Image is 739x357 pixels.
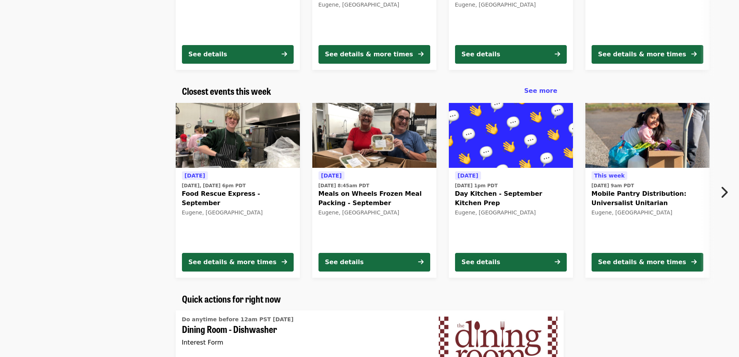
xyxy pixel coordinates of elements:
[182,85,271,97] a: Closest events this week
[592,189,703,208] span: Mobile Pantry Distribution: Universalist Unitarian
[182,209,294,216] div: Eugene, [GEOGRAPHIC_DATA]
[524,87,557,94] span: See more
[418,258,424,266] i: arrow-right icon
[691,51,697,58] i: arrow-right icon
[312,103,436,168] img: Meals on Wheels Frozen Meal Packing - September organized by FOOD For Lane County
[418,51,424,58] i: arrow-right icon
[182,324,426,335] span: Dining Room - Dishwasher
[691,258,697,266] i: arrow-right icon
[282,258,287,266] i: arrow-right icon
[282,51,287,58] i: arrow-right icon
[592,253,703,272] button: See details & more times
[524,86,557,96] a: See more
[312,103,436,278] a: See details for "Meals on Wheels Frozen Meal Packing - September"
[555,258,560,266] i: arrow-right icon
[585,103,710,168] img: Mobile Pantry Distribution: Universalist Unitarian organized by FOOD For Lane County
[455,2,567,8] div: Eugene, [GEOGRAPHIC_DATA]
[318,189,430,208] span: Meals on Wheels Frozen Meal Packing - September
[182,189,294,208] span: Food Rescue Express - September
[720,185,728,200] i: chevron-right icon
[592,209,703,216] div: Eugene, [GEOGRAPHIC_DATA]
[182,84,271,98] span: Closest events this week
[176,85,564,97] div: Closest events this week
[455,182,498,189] time: [DATE] 1pm PDT
[462,258,500,267] div: See details
[598,258,686,267] div: See details & more times
[455,45,567,64] button: See details
[321,172,342,179] span: [DATE]
[182,339,223,346] span: Interest Form
[585,103,710,278] a: See details for "Mobile Pantry Distribution: Universalist Unitarian"
[182,253,294,272] button: See details & more times
[185,172,205,179] span: [DATE]
[598,50,686,59] div: See details & more times
[182,292,281,305] span: Quick actions for right now
[318,45,430,64] button: See details & more times
[449,103,573,278] a: See details for "Day Kitchen - September Kitchen Prep"
[455,189,567,208] span: Day Kitchen - September Kitchen Prep
[325,258,364,267] div: See details
[592,182,634,189] time: [DATE] 9am PDT
[182,45,294,64] button: See details
[182,182,246,189] time: [DATE], [DATE] 6pm PDT
[555,51,560,58] i: arrow-right icon
[325,50,413,59] div: See details & more times
[318,2,430,8] div: Eugene, [GEOGRAPHIC_DATA]
[455,209,567,216] div: Eugene, [GEOGRAPHIC_DATA]
[318,253,430,272] button: See details
[182,316,294,322] span: Do anytime before 12am PST [DATE]
[594,172,625,179] span: This week
[176,103,300,278] a: See details for "Food Rescue Express - September"
[458,172,478,179] span: [DATE]
[318,182,369,189] time: [DATE] 8:45am PDT
[462,50,500,59] div: See details
[189,258,277,267] div: See details & more times
[176,103,300,168] img: Food Rescue Express - September organized by FOOD For Lane County
[713,181,739,203] button: Next item
[449,103,573,168] img: Day Kitchen - September Kitchen Prep organized by FOOD For Lane County
[318,209,430,216] div: Eugene, [GEOGRAPHIC_DATA]
[455,253,567,272] button: See details
[592,45,703,64] button: See details & more times
[189,50,227,59] div: See details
